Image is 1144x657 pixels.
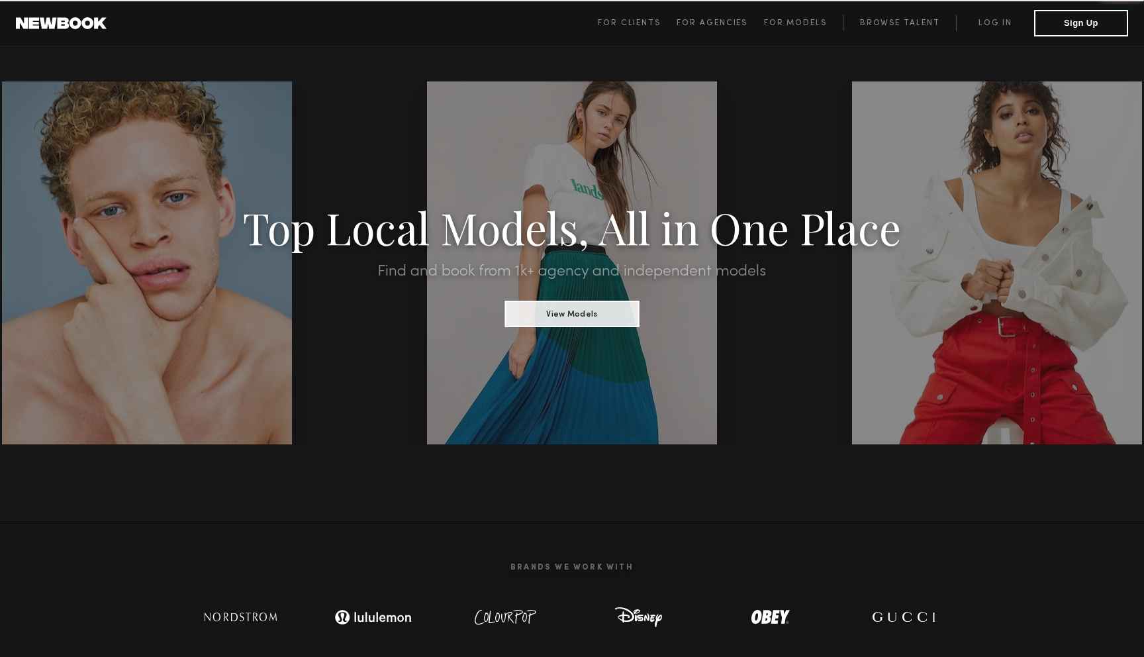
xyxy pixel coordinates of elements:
[677,15,763,31] a: For Agencies
[327,604,420,631] img: logo-lulu.svg
[728,604,814,631] img: logo-obey.svg
[86,207,1059,248] h1: Top Local Models, All in One Place
[1034,10,1128,36] button: Sign Up
[764,19,827,27] span: For Models
[956,15,1034,31] a: Log in
[598,19,661,27] span: For Clients
[860,604,946,631] img: logo-gucci.svg
[504,301,639,327] button: View Models
[764,15,843,31] a: For Models
[86,264,1059,279] h2: Find and book from 1k+ agency and independent models
[504,305,639,320] a: View Models
[843,15,956,31] a: Browse Talent
[195,604,287,631] img: logo-nordstrom.svg
[677,19,747,27] span: For Agencies
[463,604,549,631] img: logo-colour-pop.svg
[175,547,969,588] h2: Brands We Work With
[598,15,677,31] a: For Clients
[595,604,681,631] img: logo-disney.svg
